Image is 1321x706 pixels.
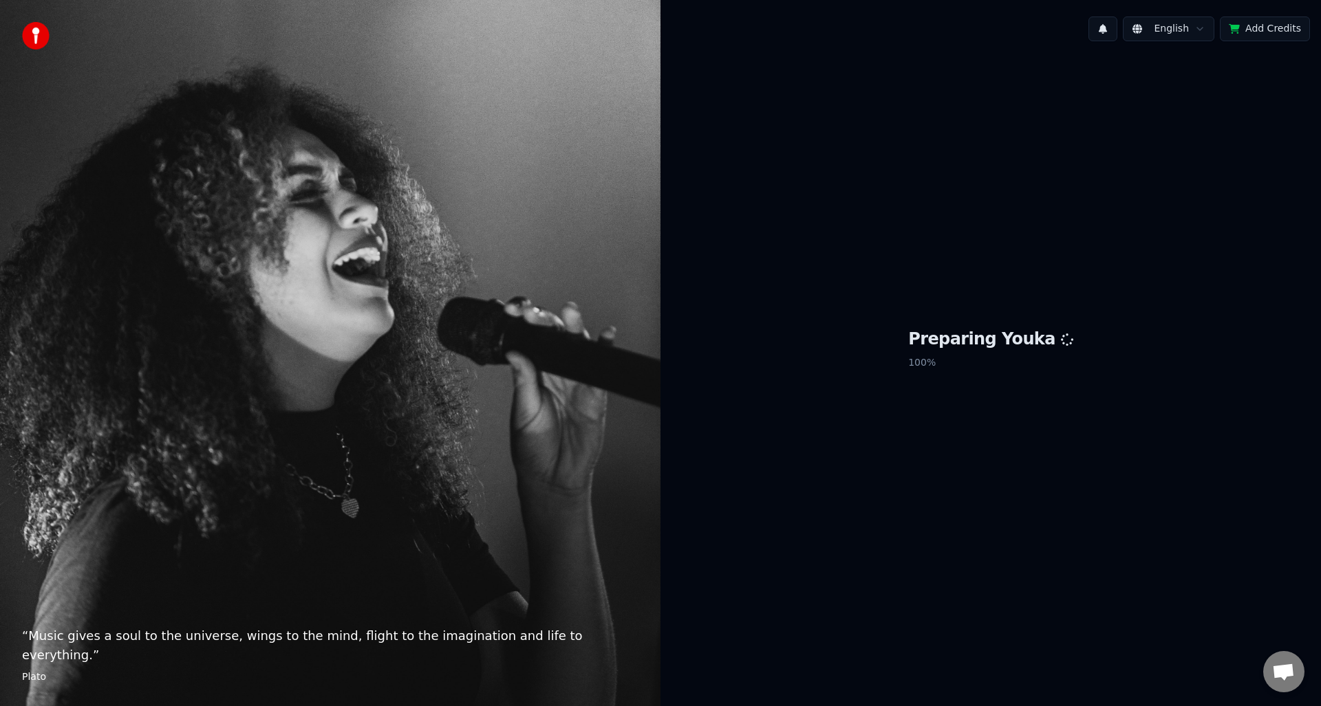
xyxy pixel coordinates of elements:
[908,329,1073,351] h1: Preparing Youka
[908,351,1073,375] p: 100 %
[22,626,638,665] p: “ Music gives a soul to the universe, wings to the mind, flight to the imagination and life to ev...
[22,670,638,684] footer: Plato
[1263,651,1304,692] div: Open chat
[22,22,50,49] img: youka
[1220,16,1310,41] button: Add Credits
